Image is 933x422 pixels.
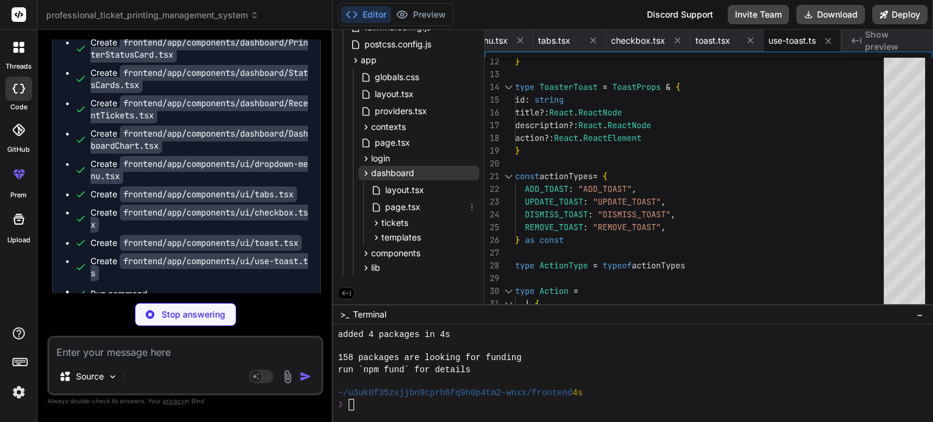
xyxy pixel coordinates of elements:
button: Invite Team [728,5,789,24]
span: : [583,196,588,207]
div: 17 [485,119,499,132]
span: app [361,54,377,66]
span: , [661,222,666,233]
div: 25 [485,221,499,234]
span: actionTypes [539,171,593,182]
div: Discord Support [640,5,720,24]
span: privacy [163,397,185,404]
span: , [632,183,637,194]
label: prem [10,190,27,200]
span: string [535,94,564,105]
div: 20 [485,157,499,170]
span: >_ [340,308,349,321]
div: 19 [485,145,499,157]
span: = [573,285,578,296]
span: ReactNode [578,107,622,118]
span: , [671,209,675,220]
span: run `npm fund` for details [338,364,470,376]
div: Click to collapse the range. [501,285,516,298]
span: } [515,145,520,156]
p: Always double-check its answers. Your in Bind [47,395,323,407]
span: : [588,209,593,220]
div: Create [91,158,308,182]
div: 30 [485,285,499,298]
img: attachment [281,370,295,384]
code: frontend/app/components/ui/use-toast.ts [91,253,308,281]
span: layout.tsx [374,87,415,101]
span: const [539,234,564,245]
code: frontend/app/components/dashboard/PrinterStatusCard.tsx [91,35,308,63]
span: & [666,81,671,92]
span: 158 packages are looking for funding [338,352,521,364]
button: Download [796,5,865,24]
span: ~/u3uk0f35zsjjbn9cprh6fq9h0p4tm2-wnxx/frontend [338,387,572,399]
div: Click to collapse the range. [501,298,516,310]
span: "DISMISS_TOAST" [598,209,671,220]
span: { [535,298,539,309]
span: page.tsx [384,200,422,214]
span: professional_ticket_printing_management_system [46,9,259,21]
span: providers.tsx [374,104,428,118]
span: action?: [515,132,554,143]
span: DISMISS_TOAST [525,209,588,220]
button: Editor [341,6,391,23]
label: GitHub [7,145,30,155]
span: as [525,234,535,245]
div: Create [91,206,308,231]
button: − [914,305,926,324]
code: frontend/app/components/ui/toast.tsx [120,235,302,251]
span: templates [381,231,421,243]
span: type [515,81,535,92]
label: Upload [7,235,30,245]
div: 16 [485,106,499,119]
span: added 4 packages in 4s [338,329,450,341]
div: Create [91,188,297,200]
label: threads [5,61,32,72]
button: Preview [391,6,451,23]
span: } [515,56,520,67]
span: ReactNode [607,120,651,131]
div: 15 [485,94,499,106]
div: 12 [485,55,499,68]
span: React [578,120,603,131]
span: . [578,132,583,143]
span: | [525,298,530,309]
span: ToasterToast [539,81,598,92]
span: : [525,94,530,105]
div: 13 [485,68,499,81]
span: "UPDATE_TOAST" [593,196,661,207]
span: ADD_TOAST [525,183,569,194]
div: 14 [485,81,499,94]
div: 18 [485,132,499,145]
div: 26 [485,234,499,247]
div: Create [91,67,308,91]
span: dashboard [371,167,414,179]
code: frontend/app/components/dashboard/RecentTickets.tsx [91,95,308,123]
span: = [593,260,598,271]
span: 4s [573,387,583,399]
p: Stop answering [162,308,225,321]
div: Create [91,255,308,279]
span: lib [371,262,380,274]
span: { [675,81,680,92]
div: 29 [485,272,499,285]
label: code [10,102,27,112]
span: type [515,285,535,296]
span: checkbox.tsx [611,35,665,47]
div: Click to collapse the range. [501,81,516,94]
span: : [569,183,573,194]
div: 23 [485,196,499,208]
span: : [583,222,588,233]
span: = [593,171,598,182]
span: tabs.tsx [538,35,570,47]
span: typeof [603,260,632,271]
button: Deploy [872,5,928,24]
p: Source [76,370,104,383]
span: React [554,132,578,143]
span: ❯ [338,399,344,410]
span: "REMOVE_TOAST" [593,222,661,233]
span: ToastProps [612,81,661,92]
span: Run command [91,288,308,300]
span: contexts [371,121,406,133]
div: 24 [485,208,499,221]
